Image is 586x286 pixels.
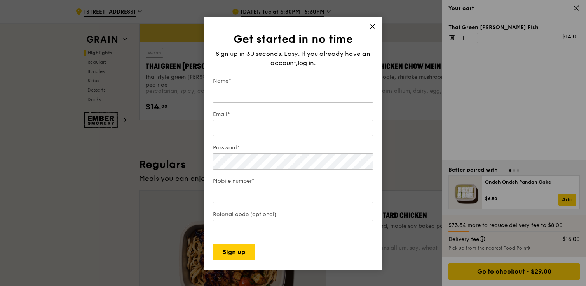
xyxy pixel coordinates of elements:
span: . [314,59,316,67]
span: Sign up in 30 seconds. Easy. If you already have an account, [216,50,370,67]
label: Name* [213,77,373,85]
label: Mobile number* [213,177,373,185]
span: log in [298,59,314,68]
label: Email* [213,111,373,118]
button: Sign up [213,244,255,260]
h1: Get started in no time [213,32,373,46]
label: Referral code (optional) [213,211,373,218]
label: Password* [213,144,373,152]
